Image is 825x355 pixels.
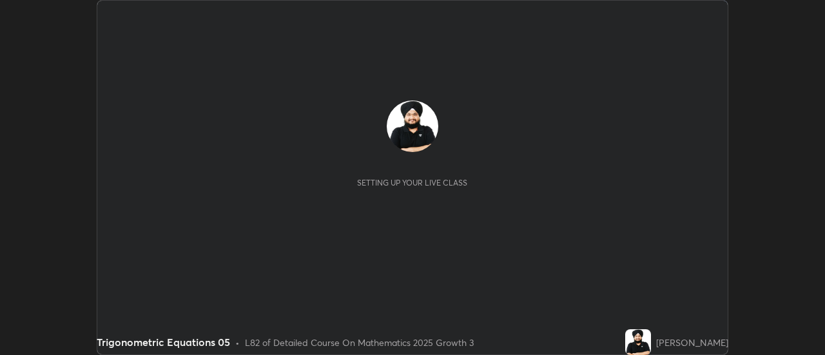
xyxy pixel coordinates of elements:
div: Trigonometric Equations 05 [97,334,230,350]
img: 49c44c0c82fd49ed8593eb54a93dce6e.jpg [387,101,438,152]
div: Setting up your live class [357,178,467,187]
div: [PERSON_NAME] [656,336,728,349]
img: 49c44c0c82fd49ed8593eb54a93dce6e.jpg [625,329,651,355]
div: L82 of Detailed Course On Mathematics 2025 Growth 3 [245,336,474,349]
div: • [235,336,240,349]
